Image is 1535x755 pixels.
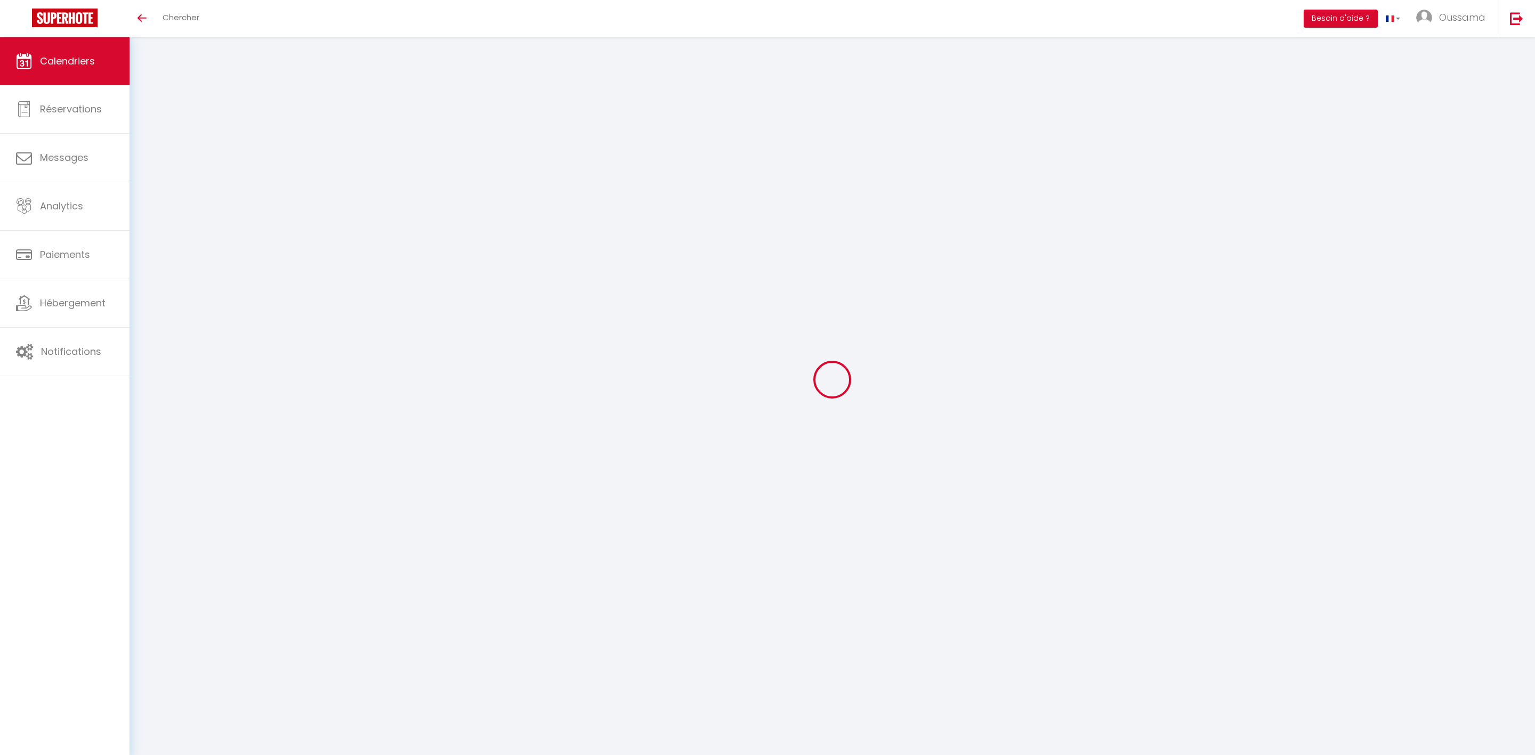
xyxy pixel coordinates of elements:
span: Oussama [1439,11,1485,24]
span: Messages [40,151,88,164]
span: Réservations [40,102,102,116]
span: Paiements [40,248,90,261]
button: Besoin d'aide ? [1304,10,1378,28]
span: Calendriers [40,54,95,68]
img: ... [1416,10,1432,26]
span: Analytics [40,199,83,213]
img: logout [1510,12,1523,25]
img: Super Booking [32,9,98,27]
span: Chercher [163,12,199,23]
span: Hébergement [40,296,106,310]
span: Notifications [41,345,101,358]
